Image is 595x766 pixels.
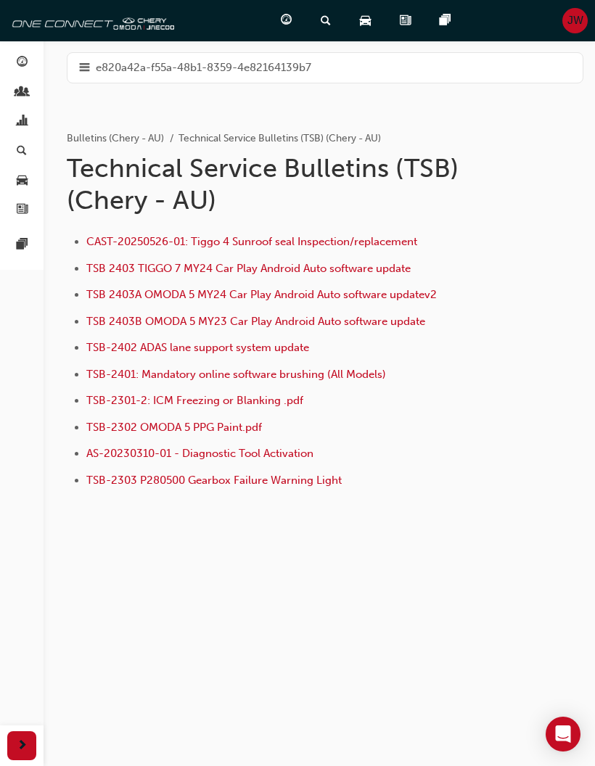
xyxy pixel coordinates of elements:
span: search-icon [321,12,331,30]
span: e820a42a-f55a-48b1-8359-4e82164139b7 [96,59,311,76]
span: news-icon [17,204,28,217]
a: TSB 2403 TIGGO 7 MY24 Car Play Android Auto software update [86,262,411,275]
a: news-icon [388,6,428,36]
a: TSB 2403A OMODA 5 MY24 Car Play Android Auto software updatev2 [86,288,437,301]
span: news-icon [400,12,411,30]
span: car-icon [360,12,371,30]
a: TSB-2302 OMODA 5 PPG Paint.pdf [86,421,262,434]
span: car-icon [17,174,28,187]
button: hamburger-icone820a42a-f55a-48b1-8359-4e82164139b7 [67,52,583,83]
a: guage-icon [269,6,309,36]
span: people-icon [17,86,28,99]
a: TSB-2401: Mandatory online software brushing (All Models) [86,368,386,381]
div: Open Intercom Messenger [546,717,580,751]
span: JW [567,12,583,29]
img: oneconnect [7,6,174,35]
a: car-icon [348,6,388,36]
span: next-icon [17,737,28,755]
span: pages-icon [17,239,28,252]
span: chart-icon [17,115,28,128]
button: JW [562,8,588,33]
a: AS-20230310-01 - Diagnostic Tool Activation [86,447,313,460]
li: Technical Service Bulletins (TSB) (Chery - AU) [178,131,381,147]
a: TSB-2301-2: ICM Freezing or Blanking .pdf [86,394,303,407]
a: TSB-2402 ADAS lane support system update [86,341,309,354]
a: TSB-2303 P280500 Gearbox Failure Warning Light [86,474,342,487]
span: guage-icon [17,57,28,70]
span: guage-icon [281,12,292,30]
span: pages-icon [440,12,451,30]
span: search-icon [17,145,27,158]
a: pages-icon [428,6,468,36]
a: search-icon [309,6,348,36]
a: TSB 2403B OMODA 5 MY23 Car Play Android Auto software update [86,315,425,328]
a: CAST-20250526-01: Tiggo 4 Sunroof seal Inspection/replacement [86,235,417,248]
h1: Technical Service Bulletins (TSB) (Chery - AU) [67,152,485,215]
span: hamburger-icon [79,59,90,77]
a: Bulletins (Chery - AU) [67,132,164,144]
